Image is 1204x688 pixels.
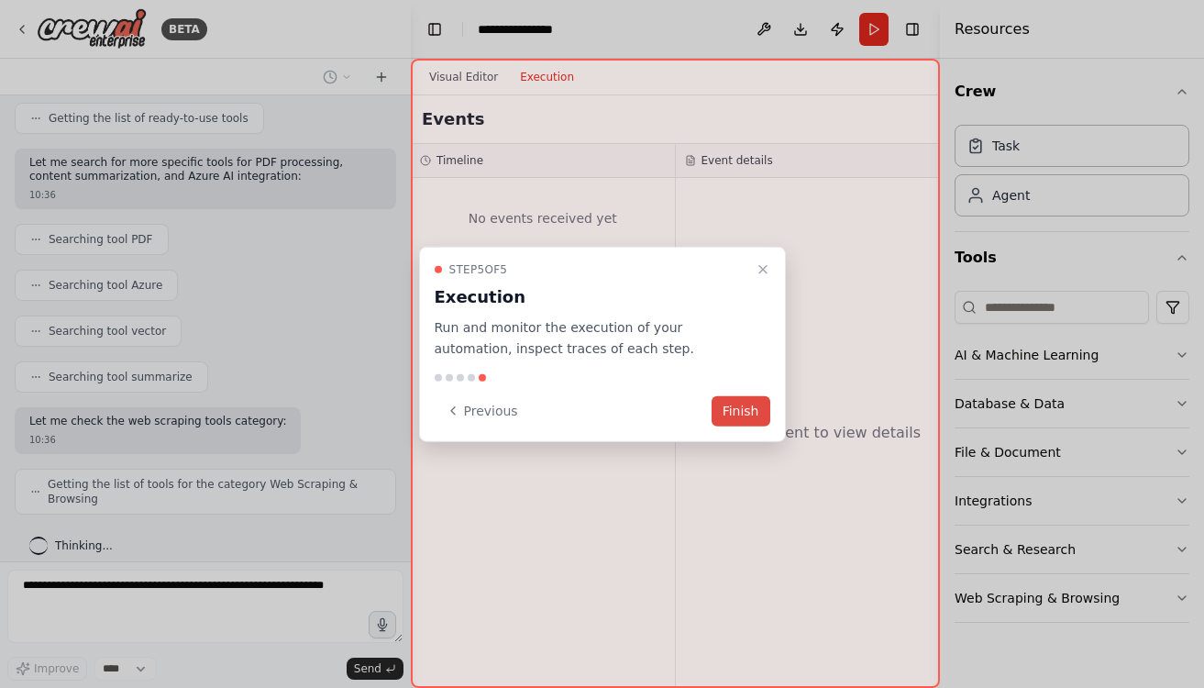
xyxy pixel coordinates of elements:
span: Step 5 of 5 [449,262,508,277]
button: Hide left sidebar [422,17,447,42]
button: Previous [435,395,529,426]
h3: Execution [435,284,748,310]
button: Finish [712,395,770,426]
button: Close walkthrough [752,259,774,281]
p: Run and monitor the execution of your automation, inspect traces of each step. [435,317,748,360]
